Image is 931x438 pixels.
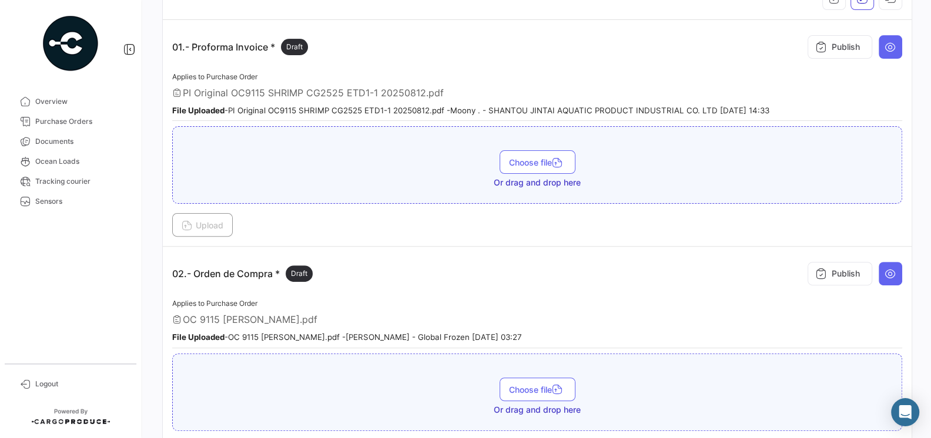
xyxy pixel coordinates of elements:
small: - PI Original OC9115 SHRIMP CG2525 ETD1-1 20250812.pdf - Moony . - SHANTOU JINTAI AQUATIC PRODUCT... [172,106,769,115]
button: Upload [172,213,233,237]
span: Sensors [35,196,127,207]
span: Purchase Orders [35,116,127,127]
span: Choose file [509,157,566,167]
span: Choose file [509,385,566,395]
a: Tracking courier [9,171,132,191]
span: Or drag and drop here [494,404,581,416]
span: PI Original OC9115 SHRIMP CG2525 ETD1-1 20250812.pdf [183,87,444,99]
div: Abrir Intercom Messenger [891,398,919,426]
button: Publish [808,35,872,59]
a: Sensors [9,191,132,211]
b: File Uploaded [172,106,225,115]
button: Choose file [500,378,575,401]
span: Upload [182,220,223,230]
a: Documents [9,132,132,151]
span: Logout [35,379,127,389]
span: Overview [35,96,127,107]
p: 02.- Orden de Compra * [172,265,313,282]
img: powered-by.png [41,14,100,73]
a: Overview [9,92,132,112]
small: - OC 9115 [PERSON_NAME].pdf - [PERSON_NAME] - Global Frozen [DATE] 03:27 [172,332,522,342]
a: Ocean Loads [9,151,132,171]
span: Applies to Purchase Order [172,299,257,308]
a: Purchase Orders [9,112,132,132]
b: File Uploaded [172,332,225,342]
button: Choose file [500,150,575,174]
button: Publish [808,262,872,285]
span: Draft [286,42,303,52]
span: Ocean Loads [35,156,127,167]
span: Or drag and drop here [494,177,581,188]
span: OC 9115 [PERSON_NAME].pdf [183,314,317,325]
span: Applies to Purchase Order [172,72,257,81]
p: 01.- Proforma Invoice * [172,39,308,55]
span: Draft [291,268,307,279]
span: Documents [35,136,127,147]
span: Tracking courier [35,176,127,187]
